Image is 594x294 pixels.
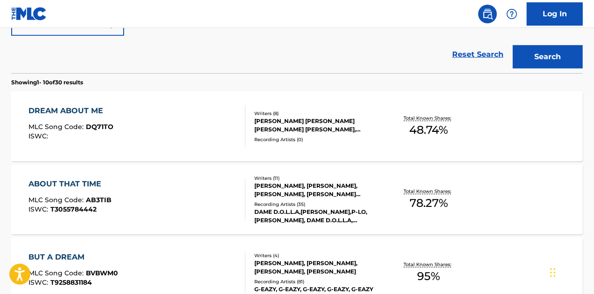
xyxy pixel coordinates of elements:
[254,201,381,208] div: Recording Artists ( 35 )
[254,117,381,134] div: [PERSON_NAME] [PERSON_NAME] [PERSON_NAME] [PERSON_NAME], [PERSON_NAME], [PERSON_NAME], [PERSON_NA...
[28,132,50,140] span: ISWC :
[506,8,517,20] img: help
[28,196,86,204] span: MLC Song Code :
[28,269,86,277] span: MLC Song Code :
[254,208,381,225] div: DAME D.O.L.L.A,[PERSON_NAME],P-LO,[PERSON_NAME], DAME D.O.L.L.A,[PERSON_NAME],P-LO,[PERSON_NAME],...
[550,259,556,287] div: Drag
[254,182,381,198] div: [PERSON_NAME], [PERSON_NAME], [PERSON_NAME], [PERSON_NAME] [PERSON_NAME], [PERSON_NAME], [PERSON_...
[254,175,381,182] div: Writers ( 11 )
[254,110,381,117] div: Writers ( 8 )
[11,78,83,87] p: Showing 1 - 10 of 30 results
[86,269,118,277] span: BVBWM0
[404,261,454,268] p: Total Known Shares:
[482,8,493,20] img: search
[527,2,583,26] a: Log In
[11,91,583,161] a: DREAM ABOUT MEMLC Song Code:DQ71TOISWC:Writers (8)[PERSON_NAME] [PERSON_NAME] [PERSON_NAME] [PERS...
[28,205,50,213] span: ISWC :
[254,252,381,259] div: Writers ( 4 )
[28,178,112,190] div: ABOUT THAT TIME
[86,196,112,204] span: AB3TIB
[254,278,381,285] div: Recording Artists ( 81 )
[28,252,118,263] div: BUT A DREAM
[86,123,113,131] span: DQ71TO
[50,205,97,213] span: T3055784442
[11,164,583,234] a: ABOUT THAT TIMEMLC Song Code:AB3TIBISWC:T3055784442Writers (11)[PERSON_NAME], [PERSON_NAME], [PER...
[410,195,448,212] span: 78.27 %
[28,105,113,116] div: DREAM ABOUT ME
[11,7,47,21] img: MLC Logo
[478,5,497,23] a: Public Search
[28,278,50,287] span: ISWC :
[513,45,583,68] button: Search
[254,285,381,294] div: G-EAZY, G-EAZY, G-EAZY, G-EAZY, G-EAZY
[547,249,594,294] iframe: Chat Widget
[447,44,508,65] a: Reset Search
[404,188,454,195] p: Total Known Shares:
[50,278,92,287] span: T9258831184
[404,115,454,122] p: Total Known Shares:
[418,268,440,285] span: 95 %
[254,259,381,276] div: [PERSON_NAME], [PERSON_NAME], [PERSON_NAME], [PERSON_NAME]
[28,123,86,131] span: MLC Song Code :
[503,5,521,23] div: Help
[410,122,448,138] span: 48.74 %
[254,136,381,143] div: Recording Artists ( 0 )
